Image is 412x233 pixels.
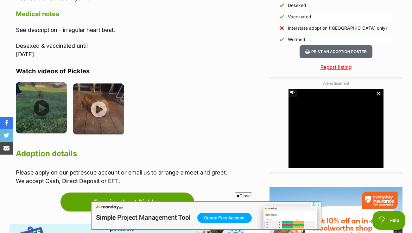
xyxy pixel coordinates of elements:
[288,36,305,43] div: Wormed
[269,77,402,174] div: Advertisement
[288,14,311,20] div: Vaccinated
[16,168,245,185] p: Please apply on our petrescue account or email us to arrange a meet and greet. We accept Cash, Di...
[280,3,284,8] img: Yes
[280,15,284,19] img: Yes
[73,83,124,134] img: fyftlp1x1axn9qvo3b1s.jpg
[235,193,252,199] span: Close
[280,26,284,30] img: No
[60,193,194,212] a: Enquire about Pickles
[288,25,387,31] div: Interstate adoption ([GEOGRAPHIC_DATA] only)
[16,67,245,75] h4: Watch videos of Pickles
[288,89,383,168] iframe: Advertisement
[300,45,372,58] button: Print an adoption poster
[16,41,245,58] p: Desexed & vaccinated until [DATE].
[280,37,284,42] img: Yes
[16,26,245,34] p: See description - irregular heart beat.
[16,10,245,18] h4: Medical notes
[372,211,406,230] iframe: Help Scout Beacon - Open
[16,82,67,133] img: nvhtxulqnt18wombnzdu.jpg
[269,63,402,71] a: Report listing
[16,147,245,161] h2: Adoption details
[288,2,306,9] div: Desexed
[91,201,321,230] iframe: Advertisement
